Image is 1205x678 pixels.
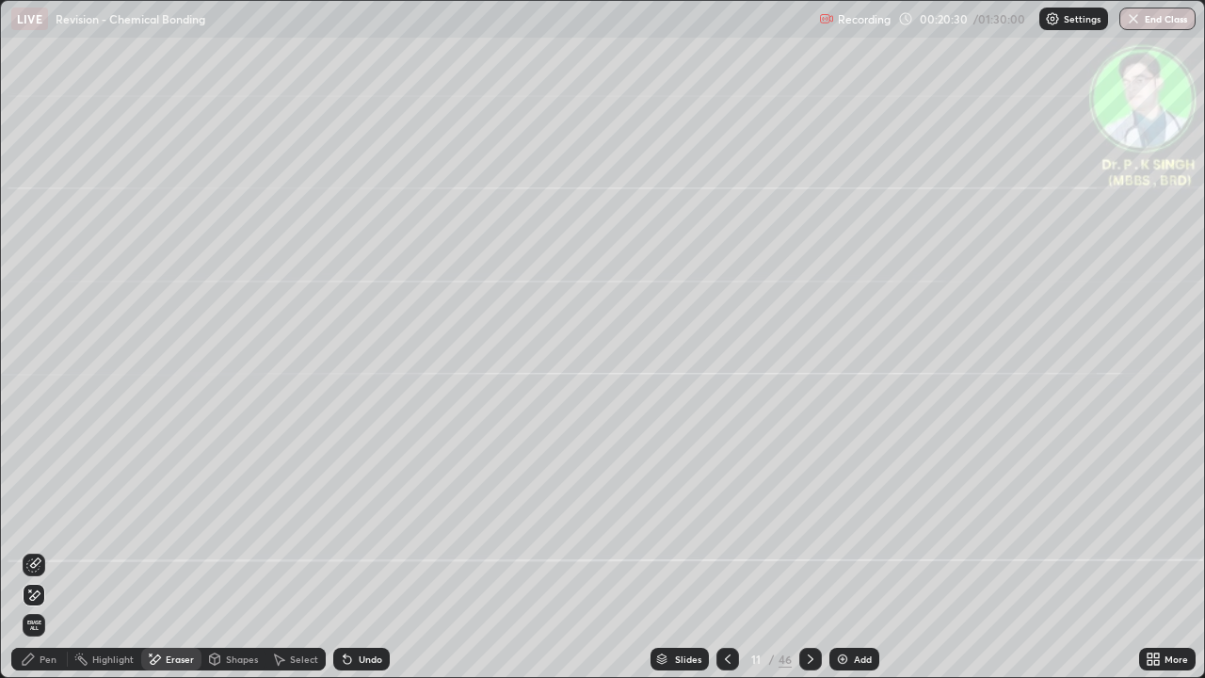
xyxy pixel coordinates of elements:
img: class-settings-icons [1045,11,1060,26]
p: LIVE [17,11,42,26]
img: recording.375f2c34.svg [819,11,834,26]
div: Select [290,654,318,664]
span: Erase all [24,620,44,631]
div: / [769,654,775,665]
img: add-slide-button [835,652,850,667]
img: end-class-cross [1126,11,1141,26]
div: Undo [359,654,382,664]
div: Add [854,654,872,664]
div: Eraser [166,654,194,664]
button: End Class [1119,8,1196,30]
div: Highlight [92,654,134,664]
div: 11 [747,654,765,665]
div: More [1165,654,1188,664]
p: Settings [1064,14,1101,24]
div: Shapes [226,654,258,664]
div: Pen [40,654,56,664]
div: 46 [779,651,792,668]
div: Slides [675,654,701,664]
p: Recording [838,12,891,26]
p: Revision - Chemical Bonding [56,11,205,26]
